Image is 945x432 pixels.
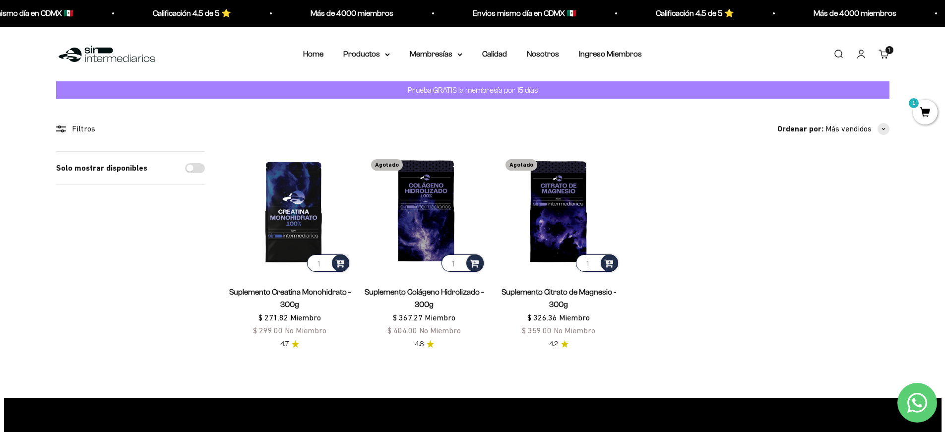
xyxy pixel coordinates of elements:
[777,123,823,135] span: Ordenar por:
[825,123,872,135] span: Más vendidos
[527,313,557,322] span: $ 326.36
[549,339,568,350] a: 4.24.2 de 5.0 estrellas
[290,313,321,322] span: Miembro
[258,313,288,322] span: $ 271.82
[814,9,896,17] a: Más de 4000 miembros
[502,288,616,309] a: Suplemento Citrato de Magnesio - 300g
[425,313,455,322] span: Miembro
[311,9,393,17] a: Más de 4000 miembros
[56,162,147,175] label: Solo mostrar disponibles
[365,288,484,309] a: Suplemento Colágeno Hidrolizado - 300g
[415,339,434,350] a: 4.84.8 de 5.0 estrellas
[527,50,559,58] a: Nosotros
[554,326,595,335] span: No Miembro
[153,9,231,17] a: Calificación 4.5 de 5 ⭐️
[908,97,920,109] mark: 1
[56,123,205,135] div: Filtros
[253,326,283,335] span: $ 299.00
[393,313,423,322] span: $ 367.27
[229,288,351,309] a: Suplemento Creatina Monohidrato - 300g
[482,50,507,58] a: Calidad
[343,48,390,61] summary: Productos
[419,326,461,335] span: No Miembro
[405,84,540,96] p: Prueba GRATIS la membresía por 15 días
[656,9,734,17] a: Calificación 4.5 de 5 ⭐️
[387,326,417,335] span: $ 404.00
[473,9,576,17] a: Envios mismo día en CDMX 🇲🇽
[522,326,552,335] span: $ 359.00
[280,339,289,350] span: 4.7
[415,339,424,350] span: 4.8
[825,123,889,135] button: Más vendidos
[888,47,890,52] span: 1
[280,339,299,350] a: 4.74.7 de 5.0 estrellas
[549,339,558,350] span: 4.2
[579,50,642,58] a: Ingreso Miembros
[285,326,326,335] span: No Miembro
[303,50,323,58] a: Home
[559,313,590,322] span: Miembro
[410,48,462,61] summary: Membresías
[913,108,938,119] a: 1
